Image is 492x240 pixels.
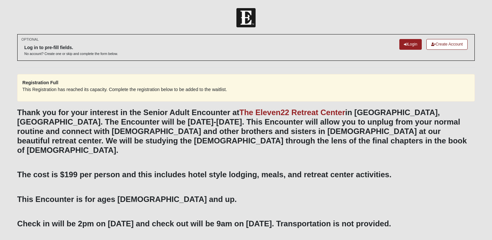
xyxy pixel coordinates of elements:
[17,170,392,179] b: The cost is $199 per person and this includes hotel style lodging, meals, and retreat center acti...
[21,37,39,42] small: OPTIONAL
[22,80,58,85] strong: Registration Full
[24,45,118,50] h6: Log in to pre-fill fields.
[17,108,467,154] b: Thank you for your interest in the Senior Adult Encounter at in [GEOGRAPHIC_DATA],[GEOGRAPHIC_DAT...
[17,195,237,204] b: This Encounter is for ages [DEMOGRAPHIC_DATA] and up.
[426,39,468,50] a: Create Account
[236,8,256,27] img: Church of Eleven22 Logo
[399,39,422,50] a: Login
[239,108,345,117] a: The Eleven22 Retreat Center
[24,51,118,56] p: No account? Create one or skip and complete the form below.
[22,86,470,93] p: This Registration has reached its capacity. Complete the registration below to be added to the wa...
[17,219,391,228] b: Check in will be 2pm on [DATE] and check out will be 9am on [DATE]. Transportation is not provided.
